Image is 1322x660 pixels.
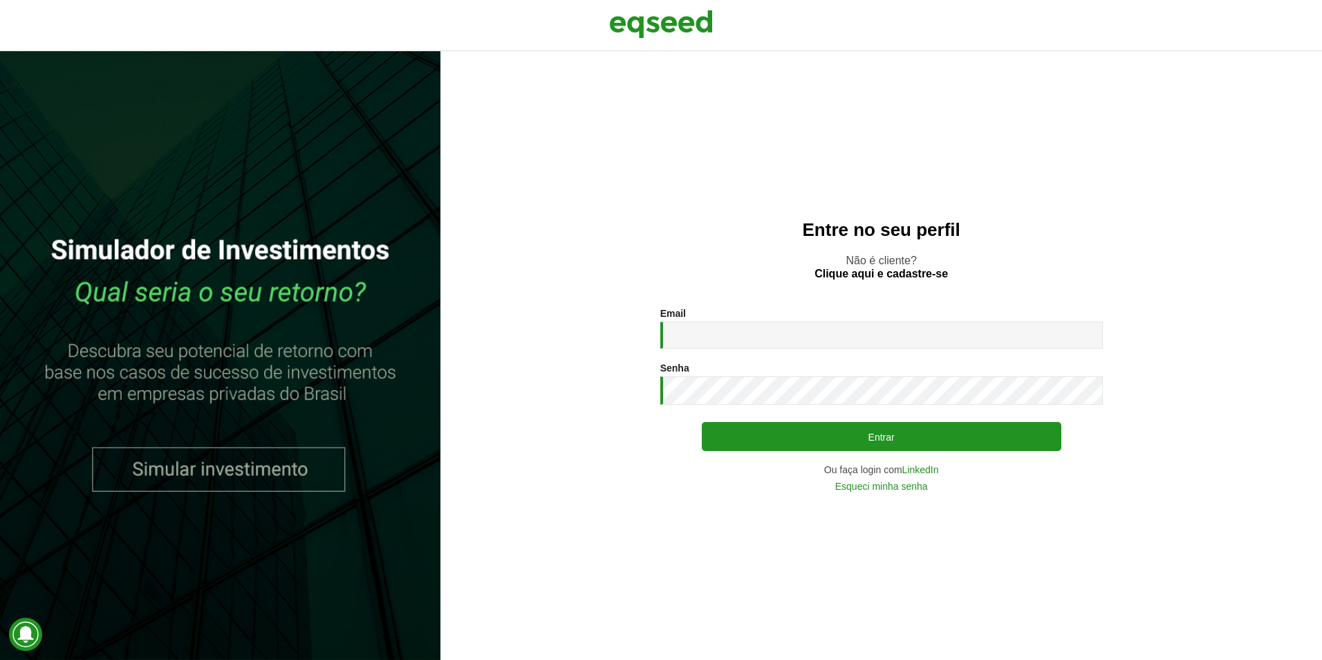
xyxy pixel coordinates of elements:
h2: Entre no seu perfil [468,220,1294,240]
label: Senha [660,363,689,373]
img: EqSeed Logo [609,7,713,42]
a: LinkedIn [902,465,939,475]
button: Entrar [702,422,1061,451]
a: Esqueci minha senha [835,482,928,491]
a: Clique aqui e cadastre-se [814,268,948,279]
label: Email [660,309,686,318]
p: Não é cliente? [468,254,1294,280]
div: Ou faça login com [660,465,1103,475]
